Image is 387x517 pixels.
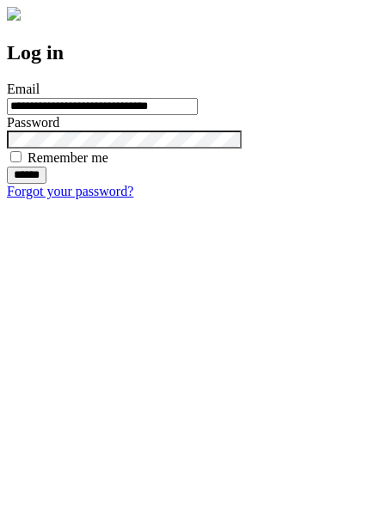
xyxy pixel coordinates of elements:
[7,115,59,130] label: Password
[28,150,108,165] label: Remember me
[7,7,21,21] img: logo-4e3dc11c47720685a147b03b5a06dd966a58ff35d612b21f08c02c0306f2b779.png
[7,184,133,198] a: Forgot your password?
[7,41,380,64] h2: Log in
[7,82,40,96] label: Email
